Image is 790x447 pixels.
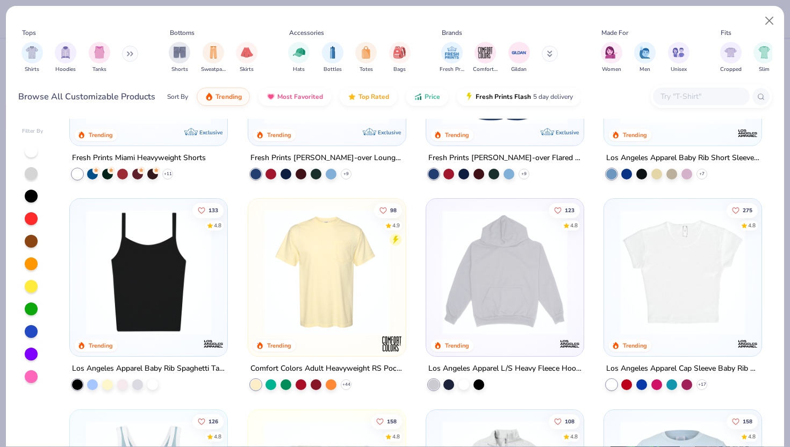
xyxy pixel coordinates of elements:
[565,208,574,213] span: 123
[322,42,343,74] div: filter for Bottles
[428,152,581,165] div: Fresh Prints [PERSON_NAME]-over Flared Pants
[698,381,706,388] span: + 17
[209,419,218,424] span: 126
[442,28,462,38] div: Brands
[169,42,190,74] button: filter button
[570,432,578,441] div: 4.8
[559,333,580,355] img: Los Angeles Apparel logo
[22,127,44,135] div: Filter By
[511,45,527,61] img: Gildan Image
[374,203,401,218] button: Like
[601,28,628,38] div: Made For
[565,419,574,424] span: 108
[192,414,224,429] button: Like
[236,42,257,74] button: filter button
[21,42,43,74] button: filter button
[201,42,226,74] button: filter button
[640,66,650,74] span: Men
[521,171,527,177] span: + 9
[205,92,213,101] img: trending.gif
[60,46,71,59] img: Hoodies Image
[605,46,617,59] img: Women Image
[720,66,742,74] span: Cropped
[727,414,758,429] button: Like
[570,222,578,230] div: 4.8
[25,66,39,74] span: Shirts
[167,92,188,102] div: Sort By
[406,88,448,106] button: Price
[759,11,780,31] button: Close
[55,42,76,74] button: filter button
[758,46,770,59] img: Slim Image
[477,45,493,61] img: Comfort Colors Image
[203,333,225,355] img: Los Angeles Apparel logo
[293,46,305,59] img: Hats Image
[444,45,460,61] img: Fresh Prints Image
[720,42,742,74] button: filter button
[748,222,756,230] div: 4.8
[288,42,310,74] div: filter for Hats
[171,66,188,74] span: Shorts
[192,203,224,218] button: Like
[473,66,498,74] span: Comfort Colors
[22,28,36,38] div: Tops
[743,208,752,213] span: 275
[207,46,219,59] img: Sweatpants Image
[370,414,401,429] button: Like
[389,42,411,74] div: filter for Bags
[508,42,530,74] button: filter button
[440,66,464,74] span: Fresh Prints
[753,42,775,74] div: filter for Slim
[216,92,242,101] span: Trending
[721,28,731,38] div: Fits
[240,66,254,74] span: Skirts
[668,42,690,74] button: filter button
[634,42,656,74] button: filter button
[288,42,310,74] button: filter button
[267,92,275,101] img: most_fav.gif
[250,362,404,376] div: Comfort Colors Adult Heavyweight RS Pocket T-Shirt
[473,42,498,74] button: filter button
[214,222,221,230] div: 4.8
[393,46,405,59] img: Bags Image
[672,46,685,59] img: Unisex Image
[743,419,752,424] span: 158
[277,92,323,101] span: Most Favorited
[174,46,186,59] img: Shorts Image
[259,210,395,335] img: 284e3bdb-833f-4f21-a3b0-720291adcbd9
[241,46,253,59] img: Skirts Image
[348,92,356,101] img: TopRated.gif
[355,42,377,74] div: filter for Totes
[508,42,530,74] div: filter for Gildan
[214,432,221,441] div: 4.8
[573,210,709,335] img: 7a261990-f1c3-47fe-abf2-b94cf530bb8d
[737,122,758,144] img: Los Angeles Apparel logo
[236,42,257,74] div: filter for Skirts
[200,129,223,136] span: Exclusive
[428,362,581,376] div: Los Angeles Apparel L/S Heavy Fleece Hoodie Po 14 Oz
[393,66,406,74] span: Bags
[425,92,440,101] span: Price
[737,333,758,355] img: Los Angeles Apparel logo
[615,210,751,335] img: b0603986-75a5-419a-97bc-283c66fe3a23
[209,208,218,213] span: 133
[164,171,172,177] span: + 11
[465,92,473,101] img: flash.gif
[72,152,206,165] div: Fresh Prints Miami Heavyweight Shorts
[258,88,331,106] button: Most Favorited
[602,66,621,74] span: Women
[699,171,705,177] span: + 7
[753,42,775,74] button: filter button
[720,42,742,74] div: filter for Cropped
[327,46,339,59] img: Bottles Image
[639,46,651,59] img: Men Image
[549,414,580,429] button: Like
[89,42,110,74] button: filter button
[473,42,498,74] div: filter for Comfort Colors
[759,66,770,74] span: Slim
[169,42,190,74] div: filter for Shorts
[634,42,656,74] div: filter for Men
[659,90,742,103] input: Try "T-Shirt"
[81,210,217,335] img: cbf11e79-2adf-4c6b-b19e-3da42613dd1b
[360,46,372,59] img: Totes Image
